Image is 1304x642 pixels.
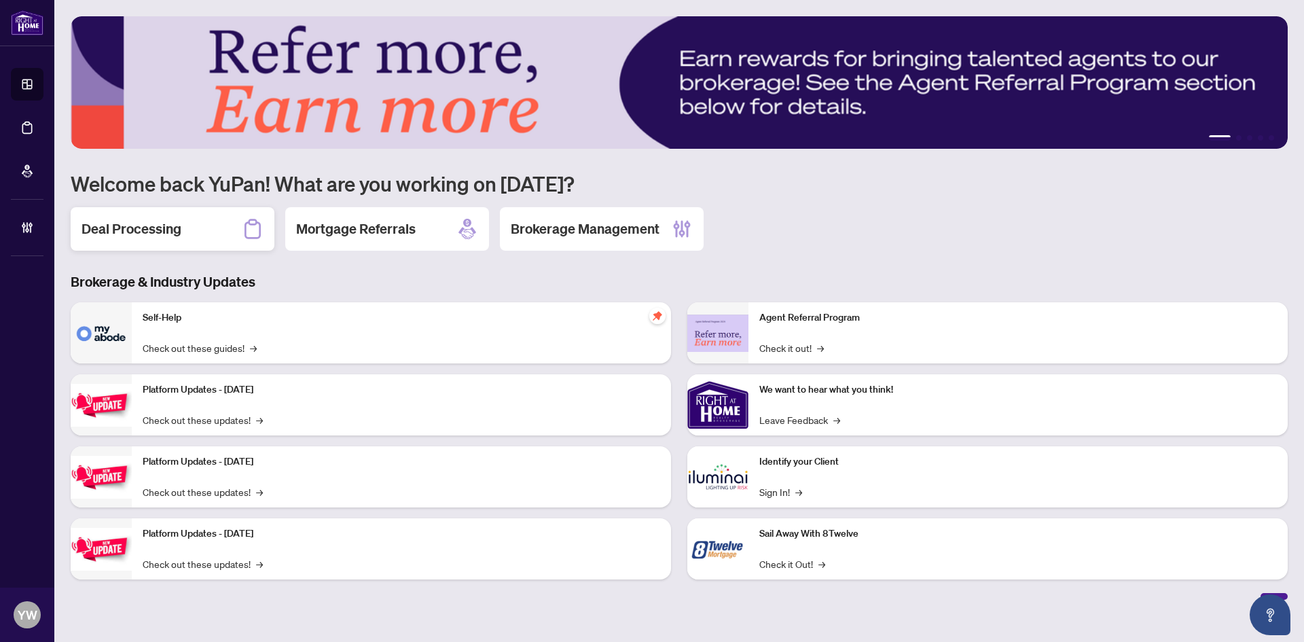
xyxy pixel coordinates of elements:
[143,484,263,499] a: Check out these updates!→
[759,454,1277,469] p: Identify your Client
[795,484,802,499] span: →
[250,340,257,355] span: →
[1269,135,1274,141] button: 5
[1236,135,1242,141] button: 2
[71,528,132,571] img: Platform Updates - June 23, 2025
[687,315,748,352] img: Agent Referral Program
[1250,594,1290,635] button: Open asap
[759,484,802,499] a: Sign In!→
[759,382,1277,397] p: We want to hear what you think!
[649,308,666,324] span: pushpin
[759,556,825,571] a: Check it Out!→
[81,219,181,238] h2: Deal Processing
[687,446,748,507] img: Identify your Client
[143,340,257,355] a: Check out these guides!→
[759,340,824,355] a: Check it out!→
[511,219,659,238] h2: Brokerage Management
[833,412,840,427] span: →
[687,518,748,579] img: Sail Away With 8Twelve
[256,412,263,427] span: →
[143,412,263,427] a: Check out these updates!→
[143,527,660,541] p: Platform Updates - [DATE]
[71,302,132,363] img: Self-Help
[687,374,748,435] img: We want to hear what you think!
[71,16,1288,149] img: Slide 0
[71,456,132,499] img: Platform Updates - July 8, 2025
[817,340,824,355] span: →
[1247,135,1252,141] button: 3
[143,310,660,325] p: Self-Help
[11,10,43,35] img: logo
[818,556,825,571] span: →
[143,556,263,571] a: Check out these updates!→
[71,272,1288,291] h3: Brokerage & Industry Updates
[71,384,132,427] img: Platform Updates - July 21, 2025
[143,382,660,397] p: Platform Updates - [DATE]
[1209,135,1231,141] button: 1
[143,454,660,469] p: Platform Updates - [DATE]
[1258,135,1263,141] button: 4
[256,556,263,571] span: →
[256,484,263,499] span: →
[296,219,416,238] h2: Mortgage Referrals
[759,310,1277,325] p: Agent Referral Program
[18,605,37,624] span: YW
[759,527,1277,541] p: Sail Away With 8Twelve
[71,171,1288,196] h1: Welcome back YuPan! What are you working on [DATE]?
[759,412,840,427] a: Leave Feedback→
